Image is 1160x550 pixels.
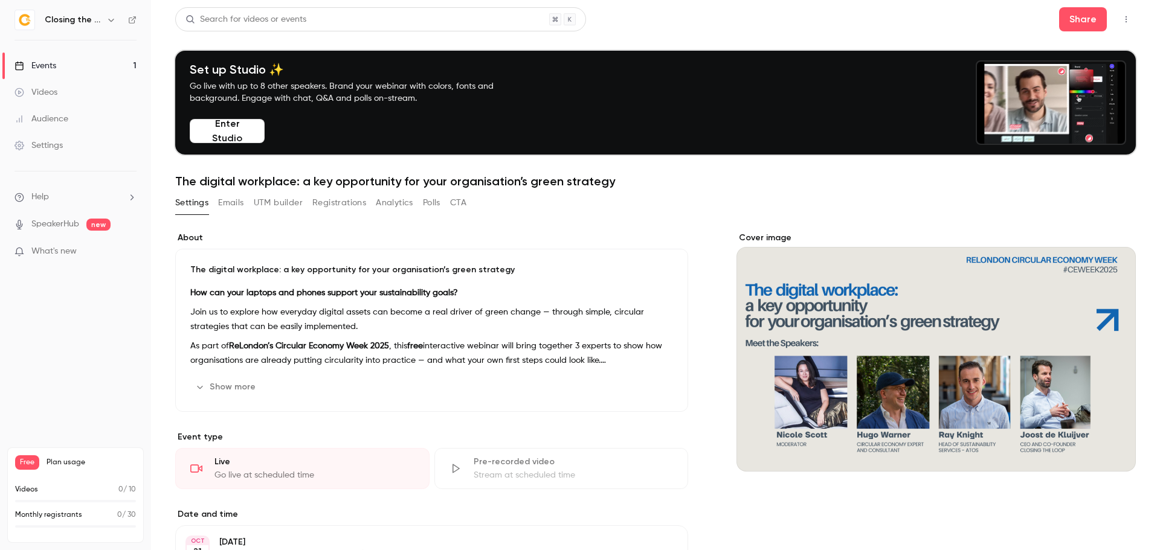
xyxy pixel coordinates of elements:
[190,119,265,143] button: Enter Studio
[117,510,136,520] p: / 30
[47,458,136,467] span: Plan usage
[14,60,56,72] div: Events
[175,174,1136,188] h1: The digital workplace: a key opportunity for your organisation’s green strategy
[86,219,111,231] span: new
[118,486,123,493] span: 0
[31,218,79,231] a: SpeakerHub
[175,448,430,489] div: LiveGo live at scheduled time
[736,232,1136,472] section: Cover image
[15,484,38,495] p: Videos
[187,537,208,545] div: OCT
[45,14,101,26] h6: Closing the Loop
[31,245,77,258] span: What's new
[190,62,522,77] h4: Set up Studio ✨
[190,305,673,334] p: Join us to explore how everyday digital assets can become a real driver of green change — through...
[175,232,688,244] label: About
[14,139,63,152] div: Settings
[474,469,674,481] div: Stream at scheduled time
[15,455,39,470] span: Free
[218,193,243,213] button: Emails
[254,193,303,213] button: UTM builder
[376,193,413,213] button: Analytics
[175,508,688,520] label: Date and time
[474,456,674,468] div: Pre-recorded video
[118,484,136,495] p: / 10
[175,193,208,213] button: Settings
[117,511,122,519] span: 0
[229,342,389,350] strong: ReLondon’s Circular Economy Week 2025
[1059,7,1107,31] button: Share
[423,193,440,213] button: Polls
[190,339,673,368] p: As part of , this interactive webinar will bring together 3 experts to show how organisations are...
[14,86,57,98] div: Videos
[122,246,137,257] iframe: Noticeable Trigger
[214,456,414,468] div: Live
[312,193,366,213] button: Registrations
[736,232,1136,244] label: Cover image
[15,10,34,30] img: Closing the Loop
[15,510,82,520] p: Monthly registrants
[190,80,522,104] p: Go live with up to 8 other speakers. Brand your webinar with colors, fonts and background. Engage...
[434,448,689,489] div: Pre-recorded videoStream at scheduled time
[185,13,306,26] div: Search for videos or events
[190,264,673,276] p: The digital workplace: a key opportunity for your organisation’s green strategy
[190,377,263,397] button: Show more
[214,469,414,481] div: Go live at scheduled time
[175,431,688,443] p: Event type
[190,289,458,297] strong: How can your laptops and phones support your sustainability goals?
[219,536,624,548] p: [DATE]
[14,191,137,203] li: help-dropdown-opener
[450,193,466,213] button: CTA
[407,342,423,350] strong: free
[31,191,49,203] span: Help
[14,113,68,125] div: Audience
